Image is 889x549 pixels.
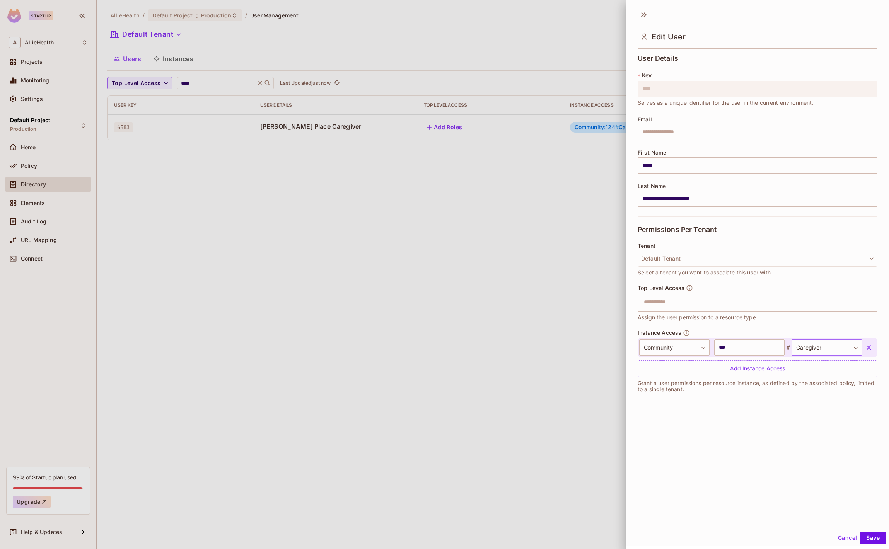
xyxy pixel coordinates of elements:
[638,313,756,322] span: Assign the user permission to a resource type
[792,339,862,356] div: Caregiver
[785,343,792,352] span: #
[835,532,860,544] button: Cancel
[710,343,714,352] span: :
[638,116,652,123] span: Email
[639,339,710,356] div: Community
[638,150,667,156] span: First Name
[638,251,877,267] button: Default Tenant
[638,330,681,336] span: Instance Access
[873,301,875,303] button: Open
[638,285,684,291] span: Top Level Access
[652,32,686,41] span: Edit User
[642,72,652,78] span: Key
[638,380,877,392] p: Grant a user permissions per resource instance, as defined by the associated policy, limited to a...
[638,99,814,107] span: Serves as a unique identifier for the user in the current environment.
[638,268,772,277] span: Select a tenant you want to associate this user with.
[860,532,886,544] button: Save
[638,183,666,189] span: Last Name
[638,243,655,249] span: Tenant
[638,360,877,377] div: Add Instance Access
[638,226,717,234] span: Permissions Per Tenant
[638,55,678,62] span: User Details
